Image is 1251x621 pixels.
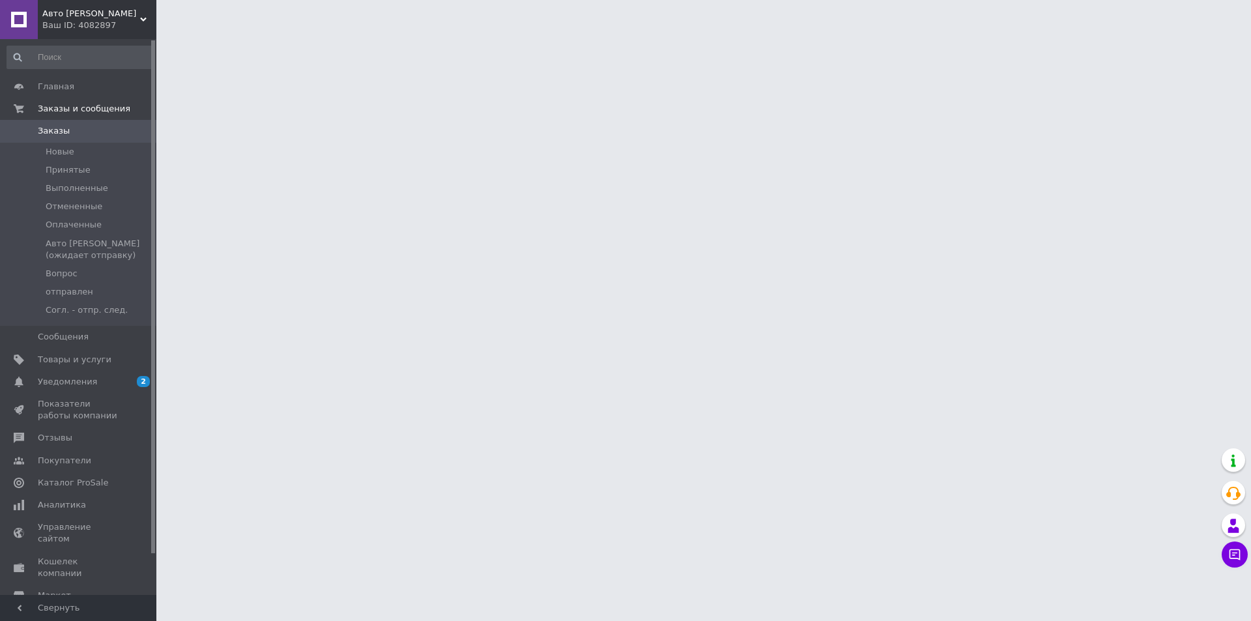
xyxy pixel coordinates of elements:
span: Уведомления [38,376,97,388]
span: Отзывы [38,432,72,444]
input: Поиск [7,46,154,69]
span: Кошелек компании [38,556,121,579]
span: Новые [46,146,74,158]
span: Аналитика [38,499,86,511]
span: Вопрос [46,268,78,280]
div: Ваш ID: 4082897 [42,20,156,31]
span: Заказы и сообщения [38,103,130,115]
span: Авто [PERSON_NAME] (ожидает отправку) [46,238,152,261]
span: Согл. - отпр. след. [46,304,128,316]
span: Показатели работы компании [38,398,121,422]
span: Заказы [38,125,70,137]
span: Каталог ProSale [38,477,108,489]
span: Авто Х [42,8,140,20]
span: Выполненные [46,182,108,194]
span: отправлен [46,286,93,298]
span: Управление сайтом [38,521,121,545]
span: Оплаченные [46,219,102,231]
span: 2 [137,376,150,387]
span: Маркет [38,590,71,601]
span: Товары и услуги [38,354,111,366]
span: Сообщения [38,331,89,343]
span: Главная [38,81,74,93]
span: Принятые [46,164,91,176]
button: Чат с покупателем [1222,542,1248,568]
span: Покупатели [38,455,91,467]
span: Отмененные [46,201,102,212]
